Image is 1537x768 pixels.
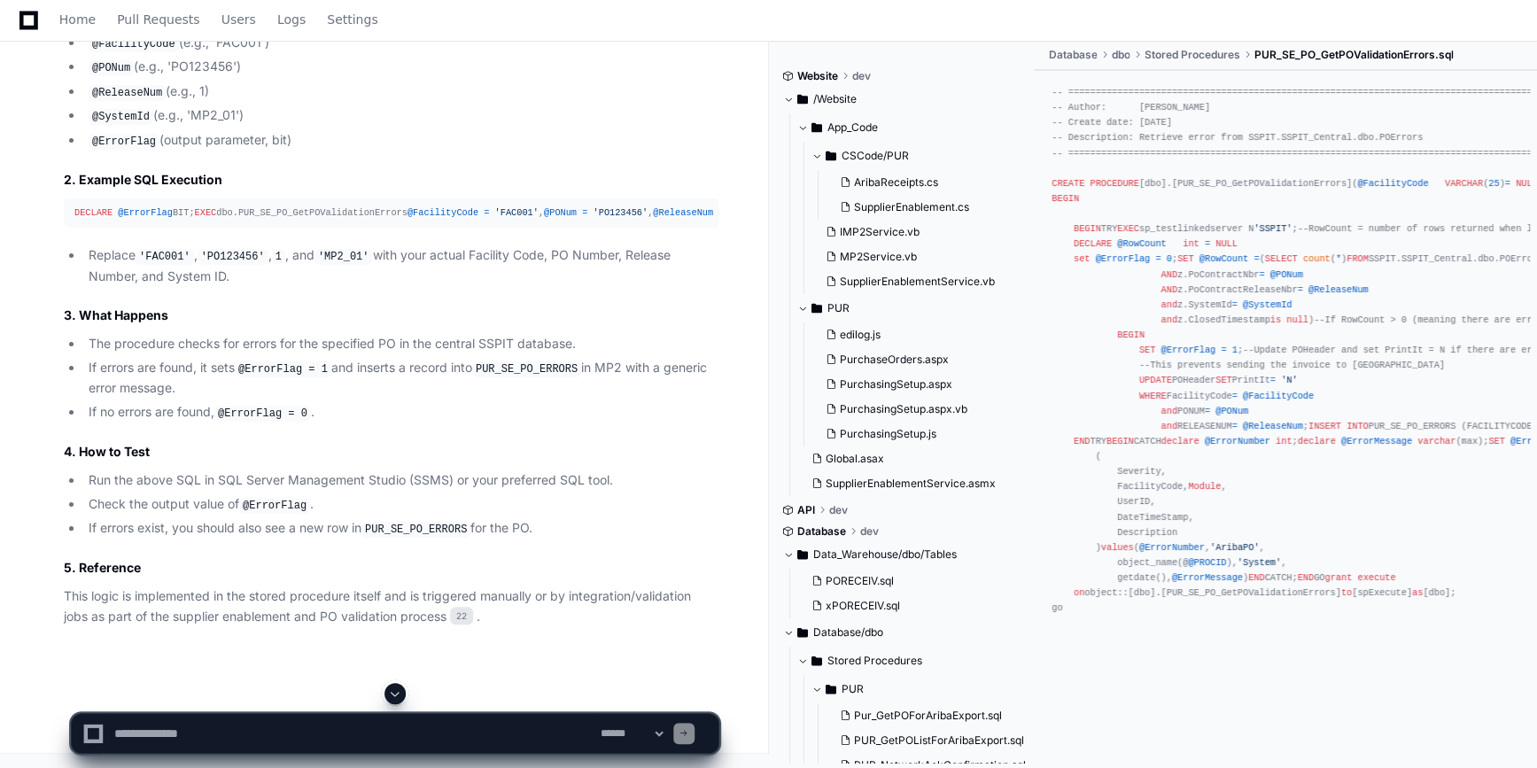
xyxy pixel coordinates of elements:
span: @ReleaseNum [653,207,713,218]
span: null [1286,314,1308,325]
span: @ErrorNumber [1139,542,1205,553]
li: Replace , , , and with your actual Facility Code, PO Number, Release Number, and System ID. [83,245,718,286]
span: = [484,207,489,218]
button: PurchasingSetup.aspx.vb [819,397,1011,422]
span: END [1298,572,1314,583]
span: WHERE [1139,390,1167,400]
span: NULL [1215,238,1238,249]
span: EXEC [195,207,217,218]
h2: 3. What Happens [64,306,718,324]
span: dev [860,524,879,539]
span: declare [1298,436,1336,446]
span: 1 [1232,345,1238,355]
span: SET [1215,375,1231,385]
span: values [1101,542,1134,553]
span: EXEC [1117,223,1139,234]
span: and [1161,314,1177,325]
span: 25 [1488,178,1499,189]
span: UPDATE [1139,375,1172,385]
li: The procedure checks for errors for the specified PO in the central SSPIT database. [83,334,718,354]
button: PurchaseOrders.aspx [819,347,1011,372]
span: @ErrorMessage [1341,436,1412,446]
span: and [1161,421,1177,431]
span: CSCode/PUR [842,149,909,163]
span: @ErrorFlag [118,207,173,218]
span: Stored Procedures [1144,48,1239,62]
span: = [1205,238,1210,249]
span: = [1505,178,1510,189]
button: AribaReceipts.cs [833,170,1011,195]
code: 'FAC001' [136,249,194,265]
span: VARCHAR [1445,178,1483,189]
span: BEGIN [1052,193,1079,204]
span: = [582,207,587,218]
span: -- ====================================================================================== [1052,87,1537,97]
button: SupplierEnablementService.vb [819,269,1011,294]
span: and [1161,299,1177,310]
svg: Directory [826,145,836,167]
code: 'MP2_01' [314,249,373,265]
li: Run the above SQL in SQL Server Management Studio (SSMS) or your preferred SQL tool. [83,470,718,491]
li: If errors exist, you should also see a new row in for the PO. [83,518,718,539]
button: IMP2Service.vb [819,220,1011,244]
span: 'FAC001' [494,207,538,218]
span: Settings [327,14,377,25]
li: If errors are found, it sets and inserts a record into in MP2 with a generic error message. [83,358,718,399]
span: MP2Service.vb [840,250,917,264]
span: = [1232,390,1238,400]
svg: Directory [811,117,822,138]
span: dev [829,503,848,517]
span: = [1270,375,1276,385]
span: PurchasingSetup.aspx [840,377,952,392]
span: int [1183,238,1199,249]
span: Database/dbo [813,625,883,640]
code: @ErrorFlag [89,134,159,150]
button: /Website [783,85,1021,113]
span: END [1248,572,1264,583]
span: -- Author: [PERSON_NAME] [1052,102,1210,112]
span: = [1298,283,1303,294]
code: @ReleaseNum [89,85,166,101]
span: @PROCID [1188,557,1226,568]
span: BEGIN [1074,223,1101,234]
svg: Directory [797,89,808,110]
svg: Directory [811,298,822,319]
code: @ErrorFlag = 1 [235,361,331,377]
span: PUR_SE_PO_GetPOValidationErrors.sql [1254,48,1453,62]
span: IMP2Service.vb [840,225,920,239]
span: count [1303,253,1331,264]
h2: 2. Example SQL Execution [64,171,718,189]
span: to [1341,587,1352,598]
span: PurchasingSetup.js [840,427,936,441]
span: 0 [1167,253,1172,264]
button: Global.asax [804,446,1011,471]
span: 'N' [1281,375,1297,385]
span: SELECT [1265,253,1298,264]
button: Database/dbo [783,618,1021,647]
span: edilog.js [840,328,881,342]
button: PUR [811,675,1050,703]
span: Home [59,14,96,25]
span: SET [1488,436,1504,446]
span: @ErrorNumber [1205,436,1270,446]
span: = [1254,253,1259,264]
span: PUR [827,301,850,315]
button: edilog.js [819,322,1011,347]
code: @ErrorFlag = 0 [214,406,311,422]
svg: Directory [826,679,836,700]
span: 22 [450,607,473,624]
span: BEGIN [1106,436,1134,446]
button: PUR [797,294,1021,322]
span: @ErrorMessage [1172,572,1243,583]
span: INSERT INTO [1308,421,1369,431]
code: @FacilityCode [89,36,179,52]
span: -- ====================================================================================== [1052,147,1537,158]
svg: Directory [797,544,808,565]
span: PUR [842,682,864,696]
span: SupplierEnablement.cs [854,200,969,214]
code: PUR_SE_PO_ERRORS [472,361,581,377]
span: Website [797,69,838,83]
code: PUR_SE_PO_ERRORS [361,522,470,538]
button: PORECEIV.sql [804,569,1011,593]
li: Check the output value of . [83,494,718,516]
